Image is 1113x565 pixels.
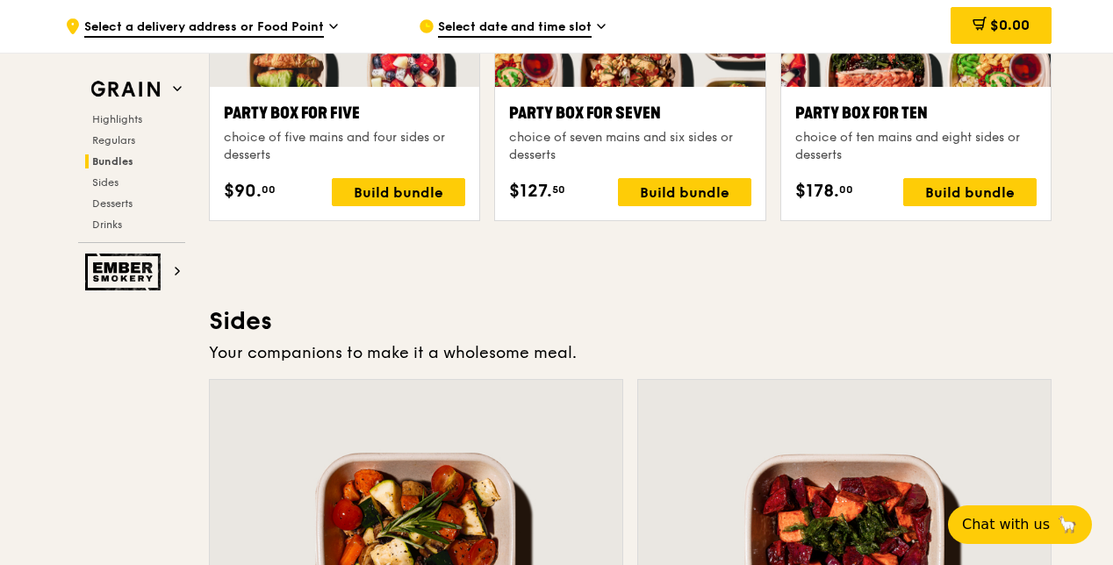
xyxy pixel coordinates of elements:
img: Ember Smokery web logo [85,254,166,290]
span: Select a delivery address or Food Point [84,18,324,38]
span: 00 [839,182,853,197]
div: Build bundle [332,178,465,206]
span: Desserts [92,197,133,210]
div: choice of five mains and four sides or desserts [224,129,465,164]
button: Chat with us🦙 [948,505,1092,544]
span: $0.00 [990,17,1030,33]
span: 00 [262,182,276,197]
div: Party Box for Five [224,101,465,125]
span: Bundles [92,155,133,168]
div: Build bundle [618,178,751,206]
div: Build bundle [903,178,1037,206]
span: Drinks [92,218,122,231]
img: Grain web logo [85,74,166,105]
h3: Sides [209,305,1052,337]
div: Party Box for Seven [509,101,750,125]
span: Select date and time slot [438,18,592,38]
span: 50 [552,182,565,197]
span: Chat with us [962,514,1050,535]
div: Party Box for Ten [795,101,1037,125]
span: Regulars [92,134,135,147]
div: choice of seven mains and six sides or desserts [509,129,750,164]
div: Your companions to make it a wholesome meal. [209,340,1052,365]
span: Highlights [92,113,142,125]
span: Sides [92,176,118,189]
span: $127. [509,178,552,204]
span: $90. [224,178,262,204]
span: 🦙 [1057,514,1078,535]
div: choice of ten mains and eight sides or desserts [795,129,1037,164]
span: $178. [795,178,839,204]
